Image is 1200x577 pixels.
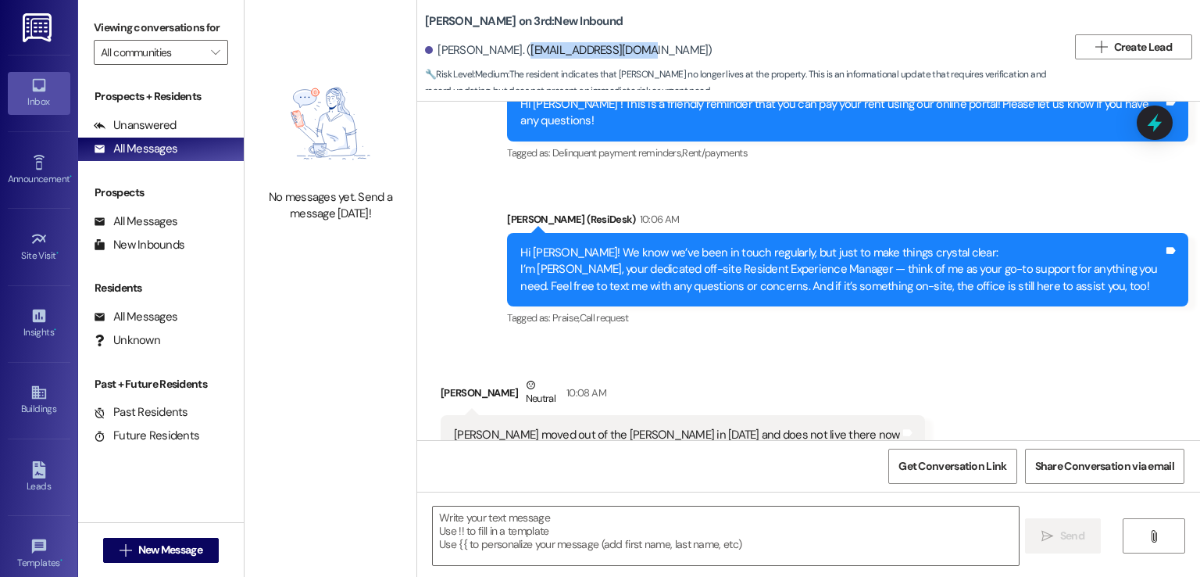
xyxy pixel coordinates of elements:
[54,324,56,335] span: •
[8,533,70,575] a: Templates •
[94,213,177,230] div: All Messages
[507,211,1188,233] div: [PERSON_NAME] (ResiDesk)
[1025,518,1101,554] button: Send
[898,458,1006,475] span: Get Conversation Link
[138,542,202,558] span: New Message
[520,245,1163,295] div: Hi [PERSON_NAME]! We know we’ve been in touch regularly, but just to make things crystal clear: I...
[1114,39,1172,56] span: Create Lead
[8,379,70,421] a: Buildings
[103,538,219,563] button: New Message
[1060,528,1084,544] span: Send
[552,311,579,324] span: Praise ,
[1035,458,1174,475] span: Share Conversation via email
[552,146,682,159] span: Delinquent payment reminders ,
[425,42,712,59] div: [PERSON_NAME]. ([EMAIL_ADDRESS][DOMAIN_NAME])
[94,16,228,40] label: Viewing conversations for
[94,404,188,421] div: Past Residents
[78,280,244,296] div: Residents
[56,248,59,259] span: •
[8,457,70,499] a: Leads
[425,13,623,30] b: [PERSON_NAME] on 3rd: New Inbound
[23,13,55,42] img: ResiDesk Logo
[1075,34,1192,59] button: Create Lead
[94,332,160,349] div: Unknown
[94,309,177,325] div: All Messages
[507,306,1188,329] div: Tagged as:
[1025,449,1184,484] button: Share Conversation via email
[425,66,1067,100] span: : The resident indicates that [PERSON_NAME] no longer lives at the property. This is an informati...
[580,311,629,324] span: Call request
[211,46,220,59] i: 
[78,376,244,392] div: Past + Future Residents
[94,428,199,444] div: Future Residents
[523,377,559,410] div: Neutral
[8,72,70,114] a: Inbox
[441,377,925,415] div: [PERSON_NAME]
[8,226,70,268] a: Site Visit •
[70,171,72,182] span: •
[636,211,680,228] div: 10:06 AM
[1148,530,1159,543] i: 
[101,40,203,65] input: All communities
[682,146,748,159] span: Rent/payments
[520,96,1163,130] div: Hi [PERSON_NAME] ! This is a friendly reminder that you can pay your rent using our online portal...
[262,66,399,181] img: empty-state
[8,303,70,345] a: Insights •
[94,141,177,157] div: All Messages
[1095,41,1107,53] i: 
[888,449,1016,484] button: Get Conversation Link
[94,237,184,253] div: New Inbounds
[562,385,606,401] div: 10:08 AM
[1041,530,1053,543] i: 
[425,68,508,81] strong: 🔧 Risk Level: Medium
[262,189,399,223] div: No messages yet. Send a message [DATE]!
[454,427,900,443] div: [PERSON_NAME] moved out of the [PERSON_NAME] in [DATE] and does not live there now
[507,142,1188,164] div: Tagged as:
[94,117,177,134] div: Unanswered
[78,88,244,105] div: Prospects + Residents
[78,185,244,201] div: Prospects
[120,544,131,557] i: 
[60,555,62,566] span: •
